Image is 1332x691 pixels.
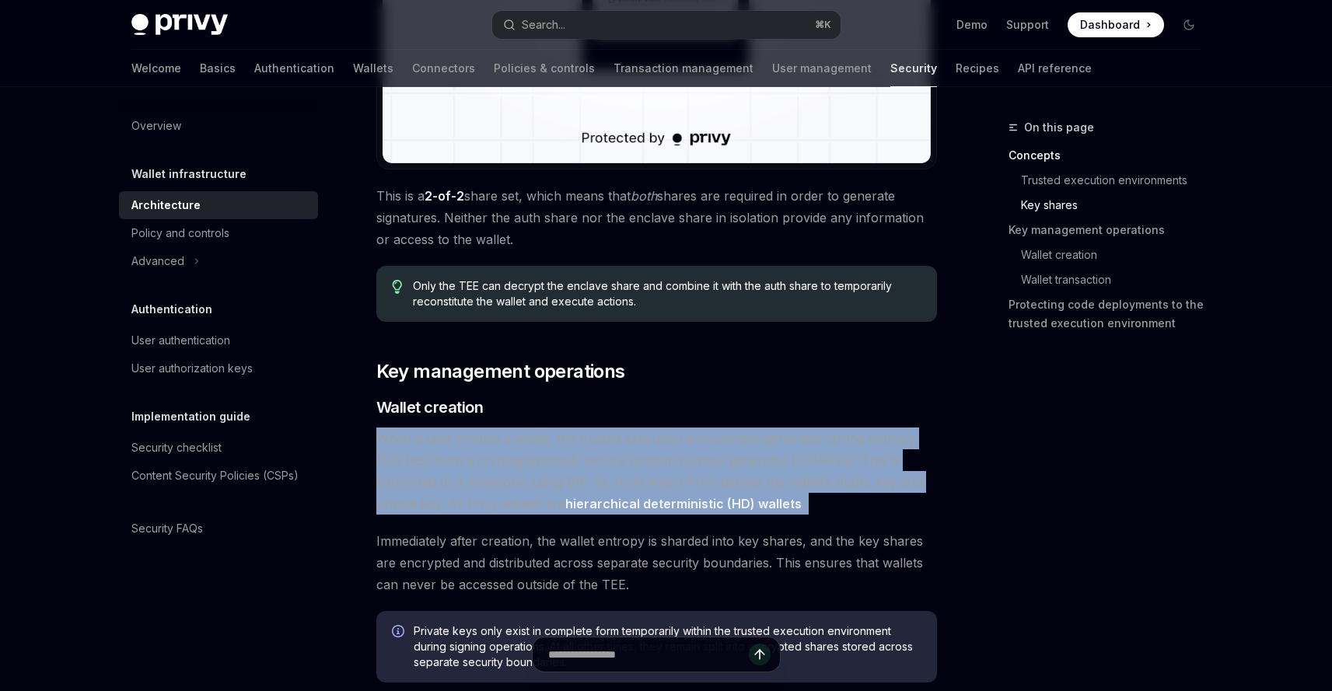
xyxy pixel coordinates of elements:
a: Concepts [1009,143,1214,168]
div: Overview [131,117,181,135]
span: On this page [1024,118,1094,137]
a: Authentication [254,50,334,87]
img: dark logo [131,14,228,36]
a: Content Security Policies (CSPs) [119,462,318,490]
span: ⌘ K [815,19,831,31]
a: Security checklist [119,434,318,462]
div: User authentication [131,331,230,350]
em: both [631,188,657,204]
a: Basics [200,50,236,87]
a: Connectors [412,50,475,87]
div: Search... [522,16,565,34]
a: Trusted execution environments [1021,168,1214,193]
div: User authorization keys [131,359,253,378]
svg: Tip [392,280,403,294]
a: Security [890,50,937,87]
a: Demo [956,17,988,33]
span: Key management operations [376,359,625,384]
a: Wallets [353,50,393,87]
a: API reference [1018,50,1092,87]
a: Dashboard [1068,12,1164,37]
a: Recipes [956,50,999,87]
a: hierarchical deterministic (HD) wallets [565,496,802,512]
span: Dashboard [1080,17,1140,33]
a: Support [1006,17,1049,33]
span: Only the TEE can decrypt the enclave share and combine it with the auth share to temporarily reco... [413,278,921,309]
button: Toggle dark mode [1176,12,1201,37]
div: Content Security Policies (CSPs) [131,466,299,485]
span: Wallet creation [376,396,484,418]
h5: Authentication [131,300,212,319]
div: Security checklist [131,438,222,457]
a: Welcome [131,50,181,87]
a: Transaction management [614,50,753,87]
div: Policy and controls [131,224,229,243]
button: Search...⌘K [492,11,841,39]
a: Key management operations [1009,218,1214,243]
h5: Wallet infrastructure [131,165,246,183]
a: User authentication [119,326,318,354]
span: This is a share set, which means that shares are required in order to generate signatures. Neithe... [376,185,937,250]
a: Policy and controls [119,219,318,247]
a: Wallet transaction [1021,267,1214,292]
a: User authorization keys [119,354,318,382]
a: Overview [119,112,318,140]
a: Security FAQs [119,515,318,543]
a: Wallet creation [1021,243,1214,267]
div: Advanced [131,252,184,270]
span: When a user creates a wallet, the trusted execution environment generates strong entropy (128 bit... [376,428,937,515]
div: Security FAQs [131,519,203,538]
div: Architecture [131,196,201,215]
a: Policies & controls [494,50,595,87]
h5: Implementation guide [131,407,250,426]
button: Send message [749,644,771,665]
a: Architecture [119,191,318,219]
span: Private keys only exist in complete form temporarily within the trusted execution environment dur... [414,623,921,670]
strong: 2-of-2 [425,188,464,204]
a: Key shares [1021,193,1214,218]
a: User management [772,50,872,87]
svg: Info [392,625,407,640]
a: Protecting code deployments to the trusted execution environment [1009,292,1214,336]
span: Immediately after creation, the wallet entropy is sharded into key shares, and the key shares are... [376,530,937,595]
